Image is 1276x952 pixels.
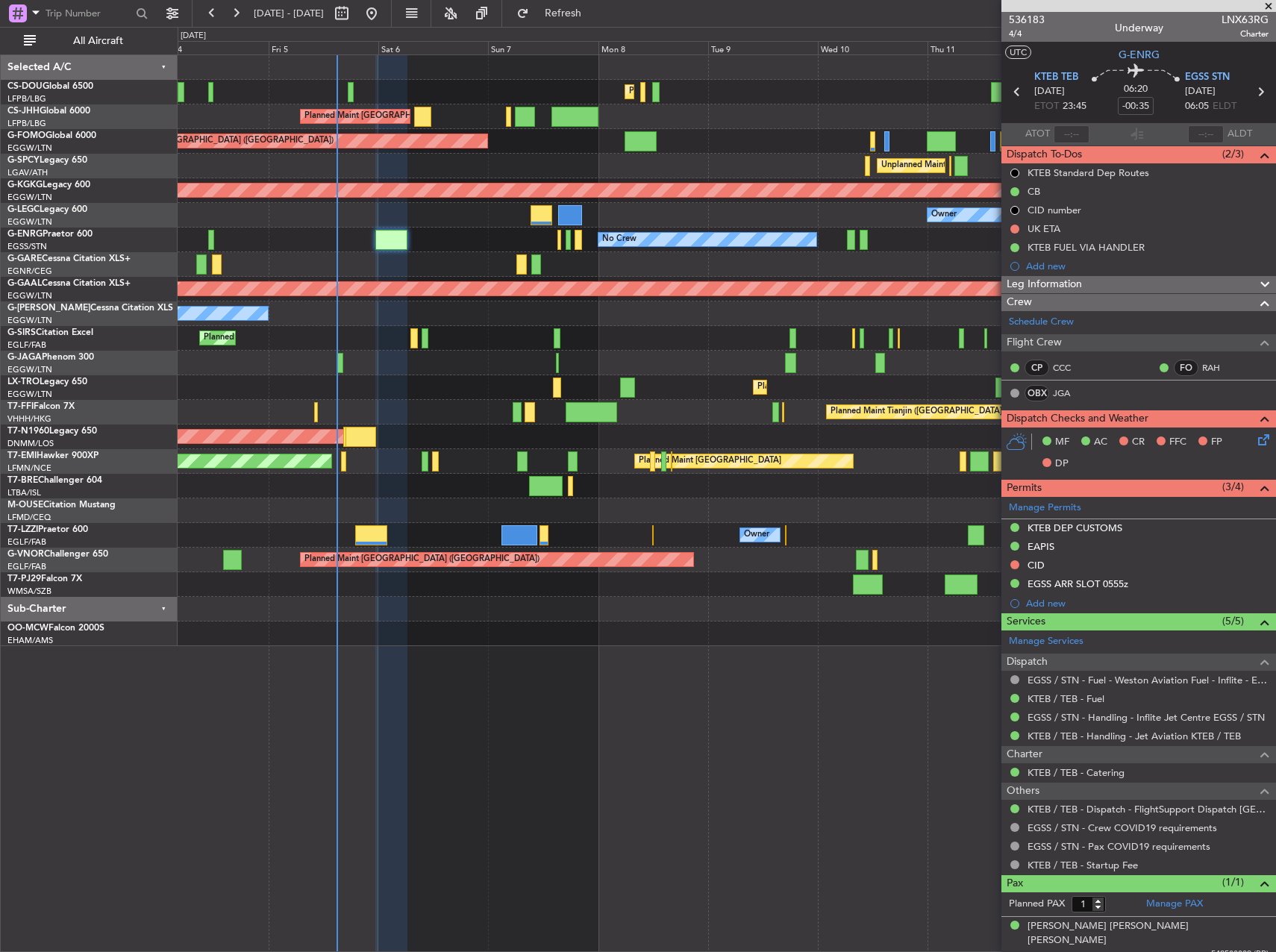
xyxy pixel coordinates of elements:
a: LTBA/ISL [7,487,41,498]
a: EGLF/FAB [7,561,46,572]
a: G-LEGCLegacy 600 [7,205,87,214]
span: DP [1055,457,1069,472]
a: KTEB / TEB - Startup Fee [1028,859,1138,871]
a: LX-TROLegacy 650 [7,378,87,386]
div: Sun 7 [488,41,598,54]
span: G-JAGA [7,353,42,362]
a: EGGW/LTN [7,389,52,400]
div: Underway [1115,20,1163,36]
span: All Aircraft [39,36,157,46]
button: Refresh [510,1,599,25]
a: KTEB / TEB - Fuel [1028,692,1104,705]
span: LX-TRO [7,378,40,386]
a: EGSS / STN - Pax COVID19 requirements [1028,840,1210,853]
div: OBX [1025,385,1049,401]
a: G-GAALCessna Citation XLS+ [7,279,131,288]
a: T7-LZZIPraetor 600 [7,525,88,534]
a: CS-DOUGlobal 6500 [7,82,93,91]
a: LFMD/CEQ [7,512,51,523]
div: Planned Maint [GEOGRAPHIC_DATA] ([GEOGRAPHIC_DATA]) [304,105,540,128]
span: T7-EMI [7,451,37,460]
a: Manage PAX [1146,897,1203,912]
a: KTEB / TEB - Handling - Jet Aviation KTEB / TEB [1028,730,1241,742]
div: FO [1174,360,1198,376]
span: G-ENRG [1119,47,1160,63]
a: G-SPCYLegacy 650 [7,156,87,165]
div: [PERSON_NAME] [PERSON_NAME] [PERSON_NAME] [1028,919,1269,948]
span: G-VNOR [7,550,44,559]
div: Owner [744,524,769,546]
span: G-SIRS [7,328,36,337]
span: ATOT [1025,127,1050,142]
a: M-OUSECitation Mustang [7,501,116,510]
a: EGSS / STN - Handling - Inflite Jet Centre EGSS / STN [1028,711,1265,724]
a: G-[PERSON_NAME]Cessna Citation XLS [7,304,173,313]
a: EGGW/LTN [7,364,52,375]
div: Add new [1026,597,1269,610]
span: 23:45 [1063,99,1086,114]
span: (3/4) [1222,479,1244,495]
a: G-KGKGLegacy 600 [7,181,90,190]
span: Dispatch To-Dos [1007,146,1082,163]
a: T7-FFIFalcon 7X [7,402,75,411]
span: T7-FFI [7,402,34,411]
input: Trip Number [46,2,131,25]
a: G-SIRSCitation Excel [7,328,93,337]
span: MF [1055,435,1069,450]
span: G-LEGC [7,205,40,214]
span: EGSS STN [1185,70,1230,85]
label: Planned PAX [1009,897,1065,912]
span: G-GAAL [7,279,42,288]
span: FP [1211,435,1222,450]
a: T7-EMIHawker 900XP [7,451,98,460]
div: Planned Maint [GEOGRAPHIC_DATA] ([GEOGRAPHIC_DATA]) [98,130,334,152]
span: Crew [1007,294,1032,311]
a: WMSA/SZB [7,586,51,597]
span: CS-DOU [7,82,43,91]
span: 4/4 [1009,28,1045,40]
a: JGA [1053,386,1086,400]
span: M-OUSE [7,501,43,510]
span: [DATE] [1185,84,1216,99]
span: [DATE] [1034,84,1065,99]
a: EGLF/FAB [7,339,46,351]
div: UK ETA [1028,222,1060,235]
button: All Aircraft [16,29,162,53]
a: LFPB/LBG [7,118,46,129]
a: EGSS / STN - Crew COVID19 requirements [1028,821,1217,834]
a: RAH [1202,361,1236,375]
span: T7-N1960 [7,427,49,436]
span: G-KGKG [7,181,43,190]
a: KTEB / TEB - Catering [1028,766,1125,779]
div: Tue 9 [708,41,818,54]
div: Unplanned Maint [GEOGRAPHIC_DATA] ([PERSON_NAME] Intl) [881,154,1123,177]
a: EGGW/LTN [7,192,52,203]
a: CCC [1053,361,1086,375]
a: EGSS / STN - Fuel - Weston Aviation Fuel - Inflite - EGSS / STN [1028,674,1269,686]
a: T7-N1960Legacy 650 [7,427,97,436]
div: Planned Maint Dusseldorf [757,376,855,398]
span: T7-BRE [7,476,38,485]
span: Refresh [532,8,595,19]
div: CID [1028,559,1045,571]
a: OO-MCWFalcon 2000S [7,624,104,633]
input: --:-- [1054,125,1089,143]
span: T7-LZZI [7,525,38,534]
div: Wed 10 [818,41,928,54]
span: Leg Information [1007,276,1082,293]
div: CID number [1028,204,1081,216]
a: G-VNORChallenger 650 [7,550,108,559]
div: KTEB DEP CUSTOMS [1028,522,1122,534]
div: EGSS ARR SLOT 0555z [1028,577,1128,590]
a: EGGW/LTN [7,216,52,228]
span: Dispatch [1007,654,1048,671]
a: VHHH/HKG [7,413,51,425]
span: KTEB TEB [1034,70,1078,85]
span: G-SPCY [7,156,40,165]
span: Pax [1007,875,1023,892]
div: KTEB FUEL VIA HANDLER [1028,241,1145,254]
span: G-[PERSON_NAME] [7,304,90,313]
div: Planned Maint [GEOGRAPHIC_DATA] ([GEOGRAPHIC_DATA]) [204,327,439,349]
a: Schedule Crew [1009,315,1074,330]
span: G-GARE [7,254,42,263]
